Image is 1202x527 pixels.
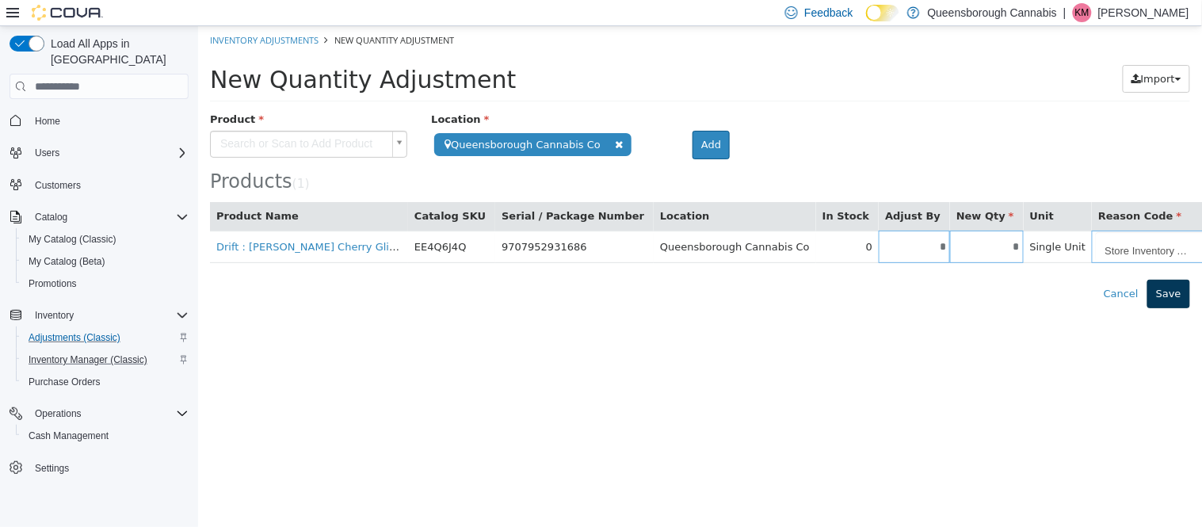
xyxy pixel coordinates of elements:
span: Purchase Orders [29,376,101,388]
span: Dark Mode [866,21,867,22]
button: Settings [3,456,195,479]
td: 0 [618,204,681,237]
small: ( ) [94,151,112,165]
a: My Catalog (Classic) [22,230,123,249]
button: Catalog [29,208,74,227]
td: EE4Q6J4Q [210,204,297,237]
span: Users [35,147,59,159]
span: Reason Code [900,184,983,196]
button: Cancel [897,254,949,282]
button: Catalog [3,206,195,228]
a: Drift : [PERSON_NAME] Cherry Glitch (1x10mg) [18,215,261,227]
a: Inventory Adjustments [12,8,120,20]
span: Search or Scan to Add Product [13,105,188,131]
button: Users [29,143,66,162]
a: Purchase Orders [22,372,107,391]
span: My Catalog (Beta) [29,255,105,268]
button: Home [3,109,195,132]
span: Load All Apps in [GEOGRAPHIC_DATA] [44,36,189,67]
span: New Quantity Adjustment [12,40,318,67]
button: Inventory [3,304,195,327]
span: Product [12,87,66,99]
span: Operations [35,407,82,420]
button: Adjust By [687,182,746,198]
span: Single Unit [832,215,888,227]
span: KM [1075,3,1089,22]
button: Promotions [16,273,195,295]
span: Inventory [35,309,74,322]
span: Feedback [804,5,853,21]
span: Operations [29,404,189,423]
img: Cova [32,5,103,21]
button: Cash Management [16,425,195,447]
span: Queensborough Cannabis Co [236,107,433,130]
a: Cash Management [22,426,115,445]
button: Purchase Orders [16,371,195,393]
button: My Catalog (Beta) [16,250,195,273]
button: Inventory Manager (Classic) [16,349,195,371]
button: Add [494,105,532,133]
a: Customers [29,176,87,195]
span: Users [29,143,189,162]
span: Adjustments (Classic) [29,331,120,344]
button: Location [462,182,514,198]
button: Serial / Package Number [303,182,449,198]
span: Home [29,110,189,130]
span: Home [35,115,60,128]
button: Adjustments (Classic) [16,327,195,349]
span: My Catalog (Classic) [22,230,189,249]
button: Operations [29,404,88,423]
span: Products [12,144,94,166]
span: My Catalog (Classic) [29,233,116,246]
button: Save [949,254,992,282]
a: Promotions [22,274,83,293]
p: [PERSON_NAME] [1098,3,1189,22]
span: Import [943,47,977,59]
button: Catalog SKU [216,182,291,198]
span: New Qty [758,184,816,196]
td: 9707952931686 [297,204,456,237]
button: In Stock [624,182,674,198]
input: Dark Mode [866,5,899,21]
nav: Complex example [10,102,189,521]
a: Adjustments (Classic) [22,328,127,347]
span: Location [233,87,291,99]
span: Purchase Orders [22,372,189,391]
button: Customers [3,174,195,197]
button: Import [925,39,992,67]
span: Settings [35,462,69,475]
button: Inventory [29,306,80,325]
p: | [1063,3,1067,22]
button: My Catalog (Classic) [16,228,195,250]
span: Queensborough Cannabis Co [462,215,612,227]
span: Customers [29,175,189,195]
button: Product Name [18,182,104,198]
a: Store Inventory Audit [898,206,1026,236]
span: Settings [29,458,189,478]
span: Catalog [35,211,67,223]
span: Cash Management [29,430,109,442]
a: Inventory Manager (Classic) [22,350,154,369]
p: Queensborough Cannabis [928,3,1057,22]
span: Store Inventory Audit [898,206,1005,238]
a: Settings [29,459,75,478]
a: Search or Scan to Add Product [12,105,209,132]
span: Adjustments (Classic) [22,328,189,347]
span: Catalog [29,208,189,227]
span: Promotions [29,277,77,290]
span: Inventory Manager (Classic) [29,353,147,366]
span: 1 [99,151,107,165]
button: Unit [832,182,859,198]
span: Inventory Manager (Classic) [22,350,189,369]
button: Users [3,142,195,164]
span: My Catalog (Beta) [22,252,189,271]
span: Promotions [22,274,189,293]
span: New Quantity Adjustment [136,8,256,20]
button: Operations [3,403,195,425]
span: Cash Management [22,426,189,445]
span: Inventory [29,306,189,325]
div: Kioko Mayede [1073,3,1092,22]
a: Home [29,112,67,131]
a: My Catalog (Beta) [22,252,112,271]
span: Customers [35,179,81,192]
